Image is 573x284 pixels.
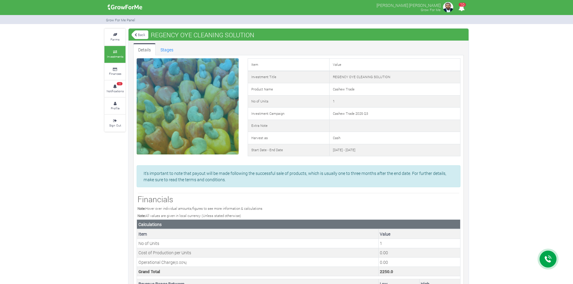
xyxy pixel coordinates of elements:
[111,106,119,110] small: Profile
[137,220,460,229] th: Calculations
[138,194,460,204] h3: Financials
[133,43,156,55] a: Details
[137,239,379,248] td: No of Units
[459,3,466,7] span: 10
[378,239,460,248] td: This is the number of Units
[329,83,460,96] td: Cashew Trade
[104,46,125,63] a: Investments
[110,37,119,41] small: Farms
[104,63,125,80] a: Finances
[104,115,125,131] a: Sign Out
[248,120,329,132] td: Extra Note
[138,213,241,218] small: All values are given in local currency (Unless stated otherwise)
[107,89,124,93] small: Notifications
[378,267,460,276] td: This is the Total Cost. (Units Cost + (Operational Charge * Units Cost)) * No of Units
[329,71,460,83] td: REGENCY OYE CLEANING SOLUTION
[442,1,454,13] img: growforme image
[329,108,460,120] td: Cashew Trade 2025 Q3
[248,108,329,120] td: Investment Campaign
[104,29,125,45] a: Farms
[107,54,123,59] small: Investments
[144,170,454,183] p: It's important to note that payout will be made following the successful sale of products, which ...
[380,231,390,237] b: Value
[329,132,460,144] td: Cash
[329,59,460,71] td: Value
[329,95,460,108] td: 1
[138,206,145,211] b: Note:
[378,248,460,257] td: This is the cost of a Units
[456,6,467,11] a: 10
[104,81,125,97] a: 10 Notifications
[138,231,147,237] b: Item
[156,43,178,55] a: Stages
[248,83,329,96] td: Product Name
[109,123,121,127] small: Sign Out
[138,269,160,274] b: Grand Total
[175,260,187,265] small: ( %)
[329,144,460,156] td: [DATE] - [DATE]
[132,30,148,40] a: Back
[137,258,379,267] td: Operational Charge
[117,82,122,86] span: 10
[176,260,183,265] span: 0.00
[248,59,329,71] td: Item
[378,258,460,267] td: This is the operational charge by Grow For Me
[109,72,121,76] small: Finances
[149,29,256,41] span: REGENCY OYE CLEANING SOLUTION
[248,71,329,83] td: Investment Title
[248,95,329,108] td: No of Units
[248,144,329,156] td: Start Date - End Date
[106,1,144,13] img: growforme image
[138,206,262,211] small: Hover over individual amounts/figures to see more information & calculations
[248,132,329,144] td: Harvest as
[456,1,467,15] i: Notifications
[106,18,135,22] small: Grow For Me Panel
[421,8,441,12] small: Grow For Me
[137,248,379,257] td: Cost of Production per Units
[376,1,441,8] p: [PERSON_NAME] [PERSON_NAME]
[104,98,125,114] a: Profile
[138,213,145,218] b: Note:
